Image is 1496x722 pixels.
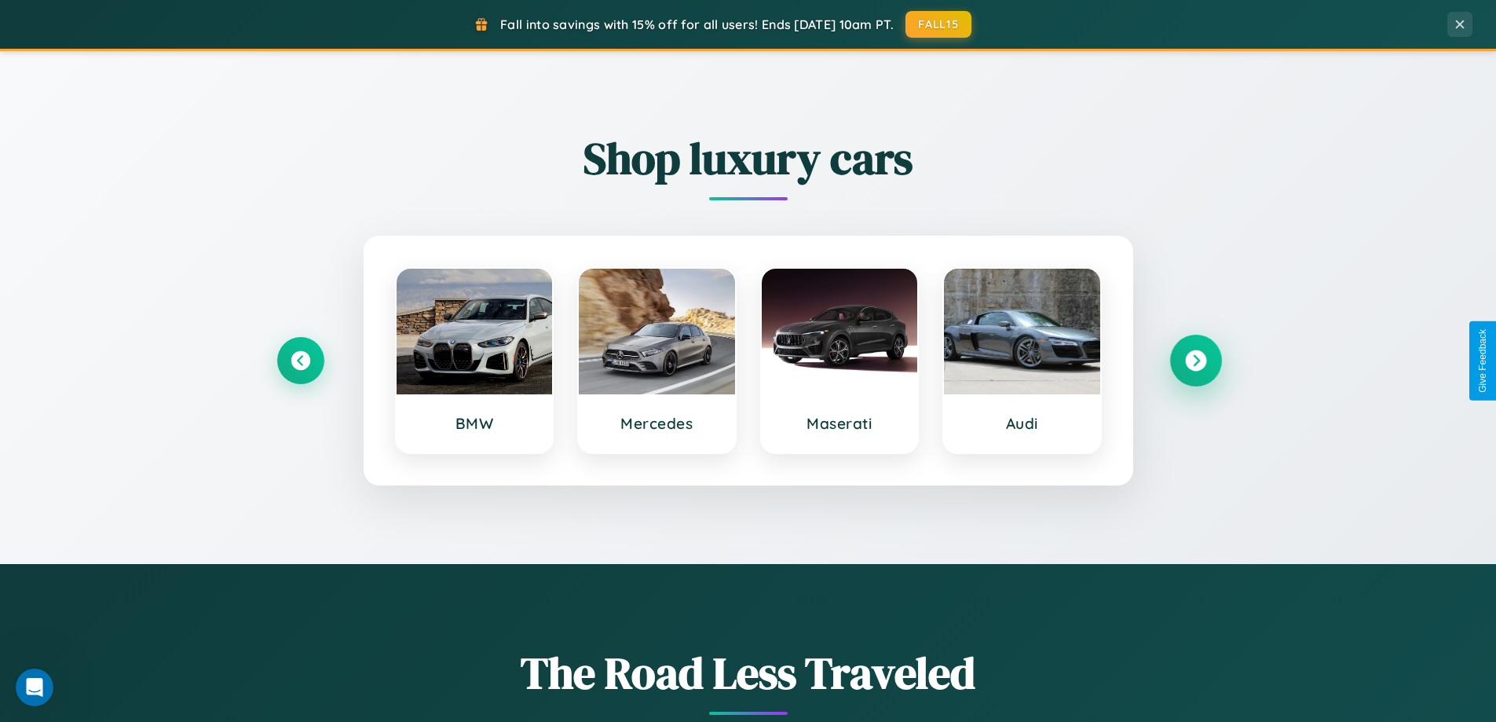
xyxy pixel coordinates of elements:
[500,16,894,32] span: Fall into savings with 15% off for all users! Ends [DATE] 10am PT.
[905,11,971,38] button: FALL15
[594,414,719,433] h3: Mercedes
[412,414,537,433] h3: BMW
[277,128,1220,189] h2: Shop luxury cars
[777,414,902,433] h3: Maserati
[16,669,53,706] iframe: Intercom live chat
[277,643,1220,703] h1: The Road Less Traveled
[1477,329,1488,393] div: Give Feedback
[960,414,1085,433] h3: Audi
